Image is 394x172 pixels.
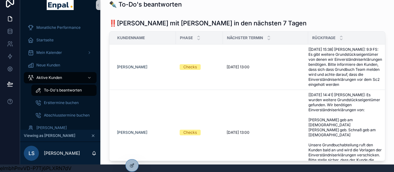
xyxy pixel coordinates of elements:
[180,130,219,135] a: Checks
[24,22,97,33] a: Monatliche Performance
[117,130,172,135] a: [PERSON_NAME]
[117,130,147,135] a: [PERSON_NAME]
[117,35,145,40] span: Kundenname
[36,125,67,130] span: [PERSON_NAME]
[24,60,97,71] a: Neue Kunden
[36,75,62,80] span: Aktive Kunden
[31,97,97,108] a: Ersttermine buchen
[29,149,34,157] span: LS
[227,130,250,135] span: [DATE] 13:00
[36,25,81,30] span: Monatliche Performance
[180,35,193,40] span: Phase
[117,65,172,70] a: [PERSON_NAME]
[44,100,79,105] span: Ersttermine buchen
[20,18,100,130] div: scrollable content
[24,72,97,83] a: Aktive Kunden
[24,133,75,138] span: Viewing as [PERSON_NAME]
[24,122,97,133] a: [PERSON_NAME]
[44,88,82,93] span: To-Do's beantworten
[44,150,80,156] p: [PERSON_NAME]
[183,64,197,70] div: Checks
[180,64,219,70] a: Checks
[227,65,304,70] a: [DATE] 13:00
[312,35,335,40] span: Rückfrage
[109,19,307,28] h1: ‼️[PERSON_NAME] mit [PERSON_NAME] in den nächsten 7 Tagen
[227,65,250,70] span: [DATE] 13:00
[31,85,97,96] a: To-Do's beantworten
[117,65,147,70] a: [PERSON_NAME]
[227,35,263,40] span: Nächster Termin
[36,63,60,68] span: Neue Kunden
[183,130,197,135] div: Checks
[308,47,382,87] a: [[DATE] 15:38] [PERSON_NAME]: 9.9 FS: Es gibt weitere Grundstückseigentümer von denen wir Einvers...
[24,47,97,58] a: Mein Kalender
[44,113,90,118] span: Abschlusstermine buchen
[31,110,97,121] a: Abschlusstermine buchen
[227,130,304,135] a: [DATE] 13:00
[24,34,97,46] a: Startseite
[36,50,62,55] span: Mein Kalender
[36,38,54,43] span: Startseite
